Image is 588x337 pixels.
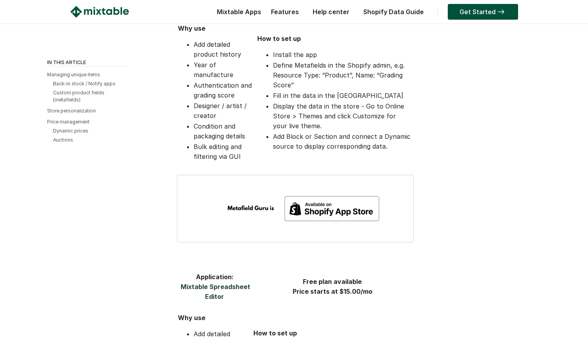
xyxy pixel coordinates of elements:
[273,61,411,90] li: Define Metafields in the Shopify admin, e.g. Resource Type: “Product”, Name: “Grading Score”
[53,128,88,134] a: Dynamic prices
[273,91,411,101] li: Fill in the data in the [GEOGRAPHIC_DATA]
[70,6,129,18] img: Mixtable logo
[273,50,411,60] li: Install the app
[194,101,256,121] li: Designer / artist / creator
[178,314,205,322] strong: Why use
[180,283,250,300] a: Mixtable Spreadsheet Editor
[194,81,256,100] li: Authentication and grading score
[309,8,354,16] a: Help center
[257,35,301,42] strong: How to set up
[47,108,96,114] a: Store personalization
[53,137,73,143] a: Auctions
[53,81,115,87] a: Back-in stock / Notify apps
[448,4,518,20] a: Get Started
[194,122,256,141] li: Condition and packaging details
[47,59,126,66] div: IN THIS ARTICLE
[194,60,256,80] li: Year of manufacture
[359,8,428,16] a: Shopify Data Guide
[253,329,297,337] strong: How to set up
[178,272,252,302] th: Application:
[267,8,303,16] a: Features
[213,6,261,22] div: Mixtable Apps
[47,119,90,125] a: Price management
[496,9,506,14] img: arrow-right.svg
[53,90,104,103] a: Custom product fields (metafields)
[273,101,411,131] li: Display the data in the store - Go to Online Store > Themes and click Customize for your live theme.
[273,132,411,151] li: Add Block or Section and connect a Dynamic source to display corresponding data.
[47,72,100,77] a: Managing unique items
[194,40,256,59] li: Add detailed product history
[178,24,205,32] strong: Why use
[194,142,256,162] li: Bulk editing and filtering via GUI
[253,272,412,302] th: Free plan available Price starts at $15.00/mo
